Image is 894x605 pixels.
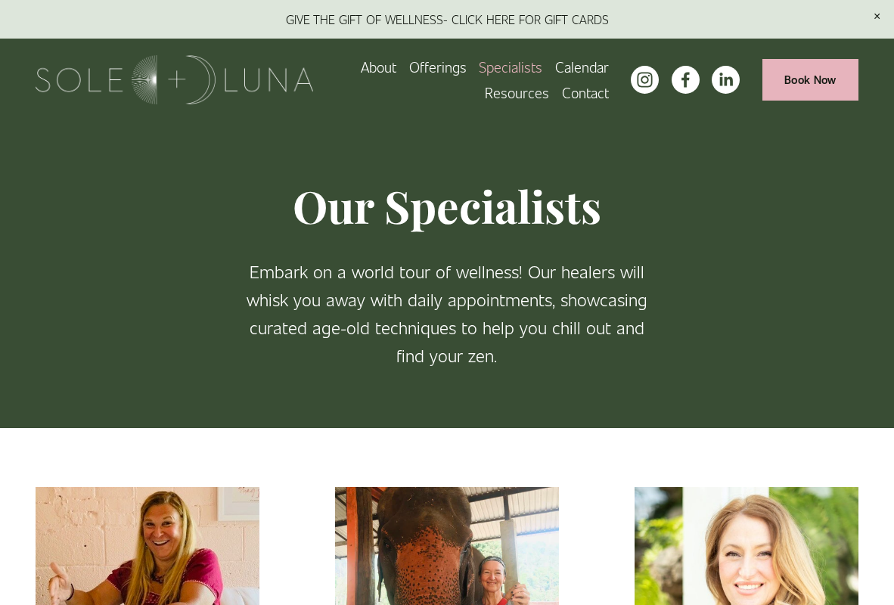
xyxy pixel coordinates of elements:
[485,79,549,105] a: folder dropdown
[479,54,542,79] a: Specialists
[241,178,653,233] h1: Our Specialists
[562,79,609,105] a: Contact
[672,66,700,94] a: facebook-unauth
[485,81,549,104] span: Resources
[409,55,467,78] span: Offerings
[36,55,313,104] img: Sole + Luna
[762,59,858,101] a: Book Now
[409,54,467,79] a: folder dropdown
[241,257,653,369] p: Embark on a world tour of wellness! Our healers will whisk you away with daily appointments, show...
[361,54,396,79] a: About
[555,54,609,79] a: Calendar
[712,66,740,94] a: LinkedIn
[631,66,659,94] a: instagram-unauth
